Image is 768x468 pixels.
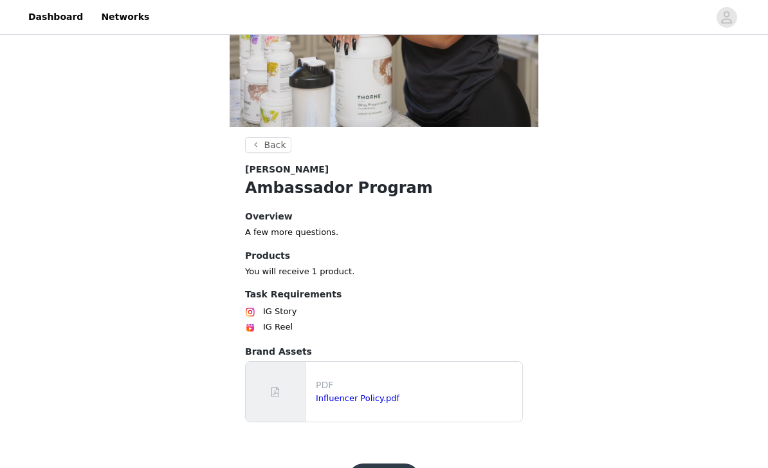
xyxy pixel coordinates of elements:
[245,265,523,278] p: You will receive 1 product.
[245,249,523,263] h4: Products
[21,3,91,32] a: Dashboard
[720,7,733,28] div: avatar
[316,379,517,392] p: PDF
[245,288,523,301] h4: Task Requirements
[245,137,291,153] button: Back
[245,307,255,317] img: Instagram Icon
[245,176,523,200] h1: Ambassador Program
[245,210,523,223] h4: Overview
[263,305,297,318] span: IG Story
[245,226,523,239] p: A few more questions.
[245,323,255,333] img: Instagram Reels Icon
[93,3,157,32] a: Networks
[263,321,293,333] span: IG Reel
[316,393,399,403] a: Influencer Policy.pdf
[245,163,329,176] span: [PERSON_NAME]
[245,345,523,359] h4: Brand Assets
